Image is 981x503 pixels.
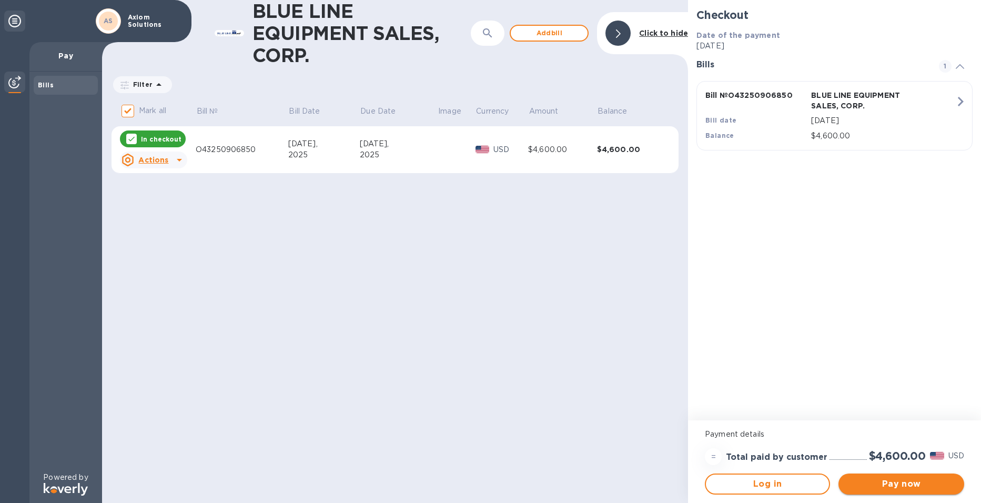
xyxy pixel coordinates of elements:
[360,106,409,117] span: Due Date
[696,8,973,22] h2: Checkout
[705,90,807,100] p: Bill № O43250906850
[493,144,528,155] p: USD
[705,474,830,495] button: Log in
[360,149,438,160] div: 2025
[939,60,952,73] span: 1
[360,106,396,117] p: Due Date
[129,80,153,89] p: Filter
[289,106,320,117] p: Bill Date
[43,472,88,483] p: Powered by
[528,144,597,155] div: $4,600.00
[811,90,913,111] p: BLUE LINE EQUIPMENT SALES, CORP.
[598,106,627,117] p: Balance
[838,474,964,495] button: Pay now
[519,27,579,39] span: Add bill
[438,106,461,117] p: Image
[288,149,360,160] div: 2025
[847,478,955,490] span: Pay now
[38,81,54,89] b: Bills
[529,106,559,117] p: Amount
[869,449,926,462] h2: $4,600.00
[476,146,490,153] img: USD
[38,51,94,61] p: Pay
[705,429,964,440] p: Payment details
[128,14,180,28] p: Axiom Solutions
[705,132,734,139] b: Balance
[598,106,641,117] span: Balance
[639,29,688,37] b: Click to hide
[696,81,973,150] button: Bill №O43250906850BLUE LINE EQUIPMENT SALES, CORP.Bill date[DATE]Balance$4,600.00
[510,25,589,42] button: Addbill
[476,106,509,117] p: Currency
[705,448,722,465] div: =
[289,106,333,117] span: Bill Date
[197,106,218,117] p: Bill №
[197,106,232,117] span: Bill №
[138,156,168,164] u: Actions
[104,17,113,25] b: AS
[705,116,737,124] b: Bill date
[726,452,827,462] h3: Total paid by customer
[811,130,955,142] p: $4,600.00
[714,478,821,490] span: Log in
[196,144,288,155] div: O43250906850
[696,31,780,39] b: Date of the payment
[141,135,181,144] p: In checkout
[811,115,955,126] p: [DATE]
[696,41,973,52] p: [DATE]
[44,483,88,496] img: Logo
[139,105,166,116] p: Mark all
[696,60,926,70] h3: Bills
[930,452,944,459] img: USD
[288,138,360,149] div: [DATE],
[597,144,666,155] div: $4,600.00
[360,138,438,149] div: [DATE],
[529,106,572,117] span: Amount
[948,450,964,461] p: USD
